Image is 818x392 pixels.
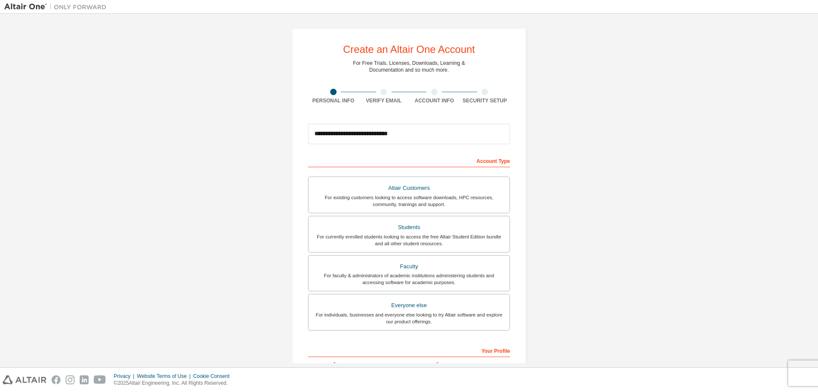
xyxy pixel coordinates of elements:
[460,97,510,104] div: Security Setup
[314,221,504,233] div: Students
[314,299,504,311] div: Everyone else
[308,97,359,104] div: Personal Info
[308,343,510,357] div: Your Profile
[80,375,89,384] img: linkedin.svg
[308,361,406,368] label: First Name
[114,373,137,380] div: Privacy
[343,44,475,55] div: Create an Altair One Account
[52,375,60,384] img: facebook.svg
[314,194,504,208] div: For existing customers looking to access software downloads, HPC resources, community, trainings ...
[412,361,510,368] label: Last Name
[359,97,409,104] div: Verify Email
[66,375,75,384] img: instagram.svg
[3,375,46,384] img: altair_logo.svg
[114,380,235,387] p: © 2025 Altair Engineering, Inc. All Rights Reserved.
[4,3,111,11] img: Altair One
[353,60,465,73] div: For Free Trials, Licenses, Downloads, Learning & Documentation and so much more.
[409,97,460,104] div: Account Info
[314,261,504,273] div: Faculty
[137,373,193,380] div: Website Terms of Use
[314,311,504,325] div: For individuals, businesses and everyone else looking to try Altair software and explore our prod...
[314,272,504,286] div: For faculty & administrators of academic institutions administering students and accessing softwa...
[314,233,504,247] div: For currently enrolled students looking to access the free Altair Student Edition bundle and all ...
[308,154,510,167] div: Account Type
[314,182,504,194] div: Altair Customers
[94,375,106,384] img: youtube.svg
[193,373,234,380] div: Cookie Consent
